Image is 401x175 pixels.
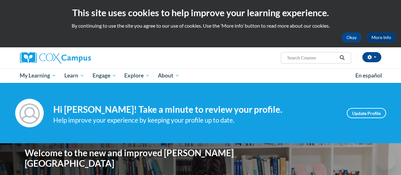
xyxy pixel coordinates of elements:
span: Learn [64,72,84,79]
iframe: Button to launch messaging window [376,150,396,170]
img: Profile Image [15,99,44,127]
button: Account Settings [362,52,381,62]
div: Help improve your experience by keeping your profile up to date. [53,115,337,125]
span: My Learning [20,72,56,79]
p: By continuing to use the site you agree to our use of cookies. Use the ‘More info’ button to read... [5,22,396,29]
a: Update Profile [347,108,386,118]
span: Engage [93,72,116,79]
span: Explore [124,72,150,79]
span: En español [355,72,382,79]
h4: Hi [PERSON_NAME]! Take a minute to review your profile. [53,104,337,115]
input: Search Courses [287,54,337,62]
span: About [158,72,179,79]
a: My Learning [16,68,61,83]
a: Learn [60,68,88,83]
a: Cox Campus [20,52,134,64]
a: Explore [120,68,154,83]
button: Okay [341,32,362,43]
h1: Welcome to the new and improved [PERSON_NAME][GEOGRAPHIC_DATA] [25,148,255,169]
a: More Info [366,32,396,43]
h2: This site uses cookies to help improve your learning experience. [5,6,396,19]
div: Main menu [15,68,386,83]
img: Cox Campus [20,52,91,64]
button: Search [337,54,347,62]
a: Engage [88,68,120,83]
a: En español [351,69,386,82]
a: About [154,68,184,83]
